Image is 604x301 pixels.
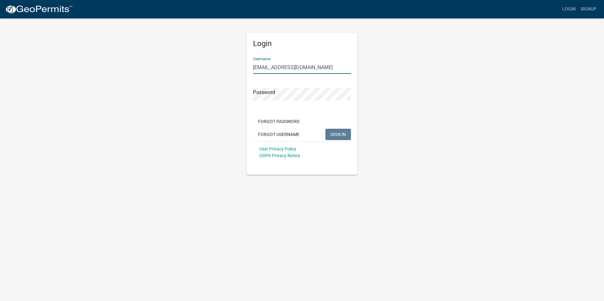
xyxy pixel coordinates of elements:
a: User Privacy Policy [259,146,296,151]
button: Forgot Username [253,129,305,140]
a: Login [560,3,578,15]
button: Forgot Password [253,116,305,127]
button: SIGN IN [325,129,351,140]
span: SIGN IN [330,132,346,137]
a: Signup [578,3,599,15]
a: GDPR Privacy Notice [259,153,300,158]
h5: Login [253,39,351,48]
